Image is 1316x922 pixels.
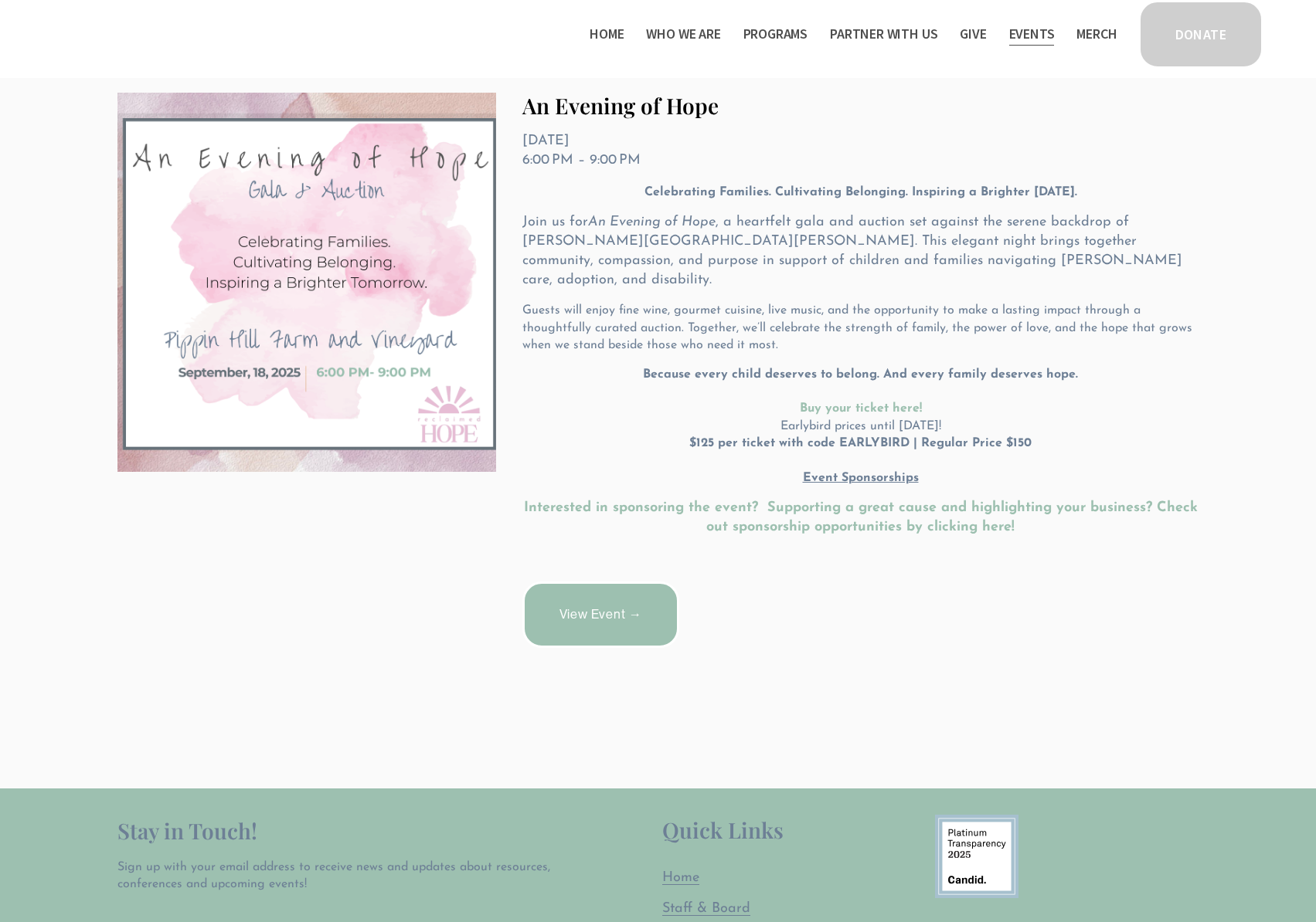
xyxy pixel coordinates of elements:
span: Partner With Us [830,23,937,46]
strong: $125 per ticket with code EARLYBIRD | Regular Price $150 [689,437,1032,449]
a: Events [1009,22,1055,46]
a: folder dropdown [646,22,720,46]
strong: Celebrating Families. Cultivating Belonging. Inspiring a Brighter [DATE]. [644,186,1077,198]
span: Staff & Board [662,902,750,916]
a: Home [590,22,624,46]
span: Quick Links [662,815,784,844]
img: 9878580 [935,815,1018,898]
span: Who We Are [646,23,720,46]
a: Buy your ticket here! [800,402,922,415]
a: Interested in sponsoring the event? Supporting a great cause and highlighting your business? Chec... [524,501,1202,534]
p: Sign up with your email address to receive news and updates about resources, conferences and upco... [117,859,563,893]
a: View Event → [522,581,679,648]
em: An Evening of Hope [588,215,716,229]
a: folder dropdown [743,22,808,46]
span: Programs [743,23,808,46]
a: An Evening of Hope [522,91,719,120]
time: 6:00 PM [522,154,573,168]
u: Event Sponsorships [803,472,919,484]
p: Earlybird prices until [DATE]! [522,366,1199,487]
span: Home [662,871,699,885]
time: [DATE] [522,134,570,148]
a: Merch [1076,22,1117,46]
img: An Evening of Hope [117,93,496,472]
p: Join us for , a heartfelt gala and auction set against the serene backdrop of [PERSON_NAME][GEOGR... [522,213,1199,291]
strong: Because every child deserves to belong. And every family deserves hope. [643,368,1078,381]
a: Give [960,22,986,46]
h2: Stay in Touch! [117,815,563,847]
a: Staff & Board [662,900,750,919]
time: 9:00 PM [590,154,641,168]
a: Home [662,869,699,888]
p: Guests will enjoy fine wine, gourmet cuisine, live music, and the opportunity to make a lasting i... [522,302,1199,354]
a: folder dropdown [830,22,937,46]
